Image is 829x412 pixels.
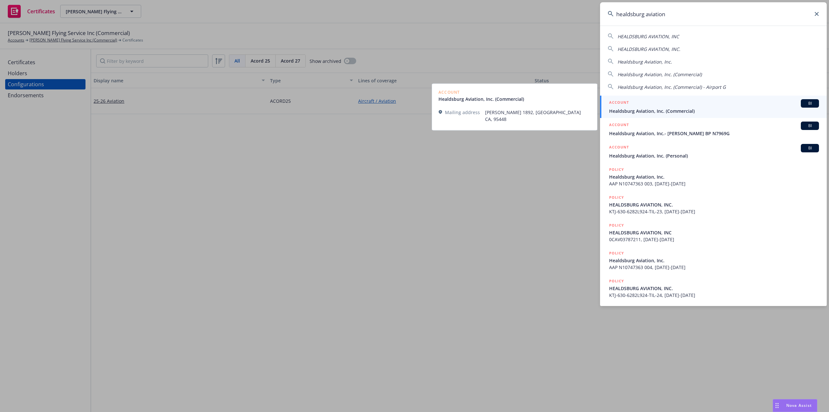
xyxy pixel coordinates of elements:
[609,166,624,173] h5: POLICY
[618,33,679,40] span: HEALDSBURG AVIATION, INC
[600,2,827,26] input: Search...
[618,84,726,90] span: Healdsburg Aviation, Inc. (Commercial) - Airport G
[803,100,816,106] span: BI
[609,201,819,208] span: HEALDSBURG AVIATION, INC.
[600,140,827,163] a: ACCOUNTBIHealdsburg Aviation, Inc. (Personal)
[803,123,816,129] span: BI
[600,218,827,246] a: POLICYHEALDSBURG AVIATION, INC0CAV03787211, [DATE]-[DATE]
[600,96,827,118] a: ACCOUNTBIHealdsburg Aviation, Inc. (Commercial)
[600,246,827,274] a: POLICYHealdsburg Aviation, Inc.AAP N10747363 004, [DATE]-[DATE]
[609,222,624,229] h5: POLICY
[609,122,629,129] h5: ACCOUNT
[609,250,624,256] h5: POLICY
[609,194,624,201] h5: POLICY
[609,130,819,137] span: Healdsburg Aviation, Inc.- [PERSON_NAME] BP N7969G
[600,191,827,218] a: POLICYHEALDSBURG AVIATION, INC.KTJ-630-6282L924-TIL-23, [DATE]-[DATE]
[609,144,629,152] h5: ACCOUNT
[609,108,819,114] span: Healdsburg Aviation, Inc. (Commercial)
[609,208,819,215] span: KTJ-630-6282L924-TIL-23, [DATE]-[DATE]
[609,229,819,236] span: HEALDSBURG AVIATION, INC
[609,236,819,243] span: 0CAV03787211, [DATE]-[DATE]
[609,180,819,187] span: AAP N10747363 003, [DATE]-[DATE]
[609,99,629,107] h5: ACCOUNT
[600,118,827,140] a: ACCOUNTBIHealdsburg Aviation, Inc.- [PERSON_NAME] BP N7969G
[786,403,812,408] span: Nova Assist
[600,163,827,191] a: POLICYHealdsburg Aviation, Inc.AAP N10747363 003, [DATE]-[DATE]
[618,71,702,77] span: Healdsburg Aviation, Inc. (Commercial)
[609,278,624,284] h5: POLICY
[609,264,819,271] span: AAP N10747363 004, [DATE]-[DATE]
[609,285,819,292] span: HEALDSBURG AVIATION, INC.
[803,145,816,151] span: BI
[600,274,827,302] a: POLICYHEALDSBURG AVIATION, INC.KTJ-630-6282L924-TIL-24, [DATE]-[DATE]
[609,257,819,264] span: Healdsburg Aviation, Inc.
[609,152,819,159] span: Healdsburg Aviation, Inc. (Personal)
[773,399,781,412] div: Drag to move
[609,173,819,180] span: Healdsburg Aviation, Inc.
[773,399,817,412] button: Nova Assist
[609,292,819,299] span: KTJ-630-6282L924-TIL-24, [DATE]-[DATE]
[618,59,672,65] span: Healdsburg Aviation, Inc.
[618,46,680,52] span: HEALDSBURG AVIATION, INC.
